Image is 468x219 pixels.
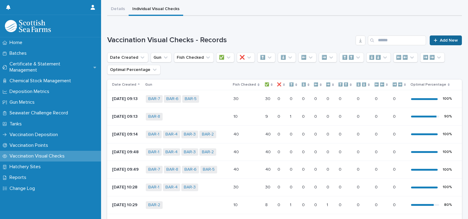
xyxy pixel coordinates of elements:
p: 0 [314,131,318,137]
p: Reports [7,175,31,180]
p: 0 [277,166,281,172]
img: uOABhIYSsOPhGJQdTwEw [5,20,51,32]
p: 0 [393,201,397,208]
p: 0 [326,113,330,119]
div: 100 % [443,132,452,136]
p: Hatchery Sites [7,164,46,170]
p: 30 [233,184,240,190]
a: BAR-5 [203,167,215,172]
p: 40 [233,166,240,172]
p: 0 [357,166,361,172]
p: Vaccination Deposition [7,132,63,138]
a: BAR-2 [202,132,214,137]
p: [DATE] 10:29 [112,202,141,208]
p: 0 [393,95,397,102]
a: BAR-1 [148,185,159,190]
p: 0 [277,131,281,137]
tr: [DATE] 09:14BAR-1 BAR-4 BAR-3 BAR-2 4040 4040 00 00 00 00 00 00 00 00 00 100% [107,125,462,143]
p: Deposition Metrics [7,89,54,95]
p: 0 [393,148,397,155]
p: 8 [265,201,269,208]
p: 1 [290,113,292,119]
p: 0 [375,201,379,208]
p: 0 [339,131,343,137]
h1: Vaccination Visual Checks - Records [107,36,353,45]
p: 0 [290,184,294,190]
p: 0 [302,95,306,102]
p: 0 [326,131,330,137]
div: Search [368,35,426,45]
p: ➡️ ➡️ [392,81,402,88]
p: 30 [265,95,272,102]
p: 0 [326,166,330,172]
p: 0 [290,95,294,102]
p: ⬇️ [301,81,306,88]
p: Batches [7,50,32,56]
p: Tanks [7,121,27,127]
p: ➡️ [326,81,330,88]
p: 0 [277,201,281,208]
button: ➡️ ➡️ [420,53,445,62]
p: 40 [265,131,272,137]
p: 0 [375,148,379,155]
p: 0 [302,166,306,172]
a: BAR-7 [148,96,160,102]
p: 0 [393,131,397,137]
p: 10 [233,201,239,208]
button: Fish Checked [174,53,214,62]
p: 40 [265,148,272,155]
p: ⬅️ [314,81,318,88]
a: BAR-7 [148,167,160,172]
p: 0 [339,166,343,172]
p: Gun [145,81,152,88]
p: 0 [314,95,318,102]
p: 0 [314,148,318,155]
div: 100 % [443,97,452,101]
button: ➡️ [319,53,337,62]
div: 100 % [443,168,452,172]
a: BAR-6 [184,167,197,172]
button: ❌ [237,53,255,62]
p: Certificate & Statement Management [7,61,93,73]
p: 0 [339,148,343,155]
a: BAR-5 [185,96,197,102]
p: [DATE] 09:14 [112,132,141,137]
p: Fish Checked [233,81,256,88]
p: 0 [290,148,294,155]
p: 0 [339,113,343,119]
a: BAR-1 [148,150,159,155]
p: 0 [290,166,294,172]
a: BAR-2 [202,150,214,155]
p: 0 [302,131,306,137]
p: 0 [357,184,361,190]
p: 0 [393,113,397,119]
p: 0 [339,95,343,102]
a: BAR-3 [184,185,196,190]
p: 30 [265,184,272,190]
a: BAR-6 [166,96,179,102]
button: ✅ [216,53,234,62]
p: 0 [375,95,379,102]
p: 10 [233,113,239,119]
p: 40 [233,148,240,155]
a: BAR-8 [148,114,160,119]
p: 0 [357,131,361,137]
span: Add New [440,38,458,43]
p: 40 [233,131,240,137]
a: BAR-4 [165,150,178,155]
p: 0 [302,113,306,119]
p: ⬇️ ⬇️ [356,81,366,88]
button: ⬅️ ⬅️ [393,53,418,62]
button: Date Created [107,53,148,62]
p: 9 [265,113,269,119]
p: Date Created [112,81,136,88]
p: 0 [393,184,397,190]
p: 30 [233,95,240,102]
p: 0 [393,166,397,172]
tr: [DATE] 09:13BAR-7 BAR-6 BAR-5 3030 3030 00 00 00 00 00 00 00 00 00 100% [107,90,462,108]
p: 0 [357,148,361,155]
p: [DATE] 09:48 [112,150,141,155]
p: 0 [277,148,281,155]
p: 0 [326,184,330,190]
p: Home [7,40,27,46]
